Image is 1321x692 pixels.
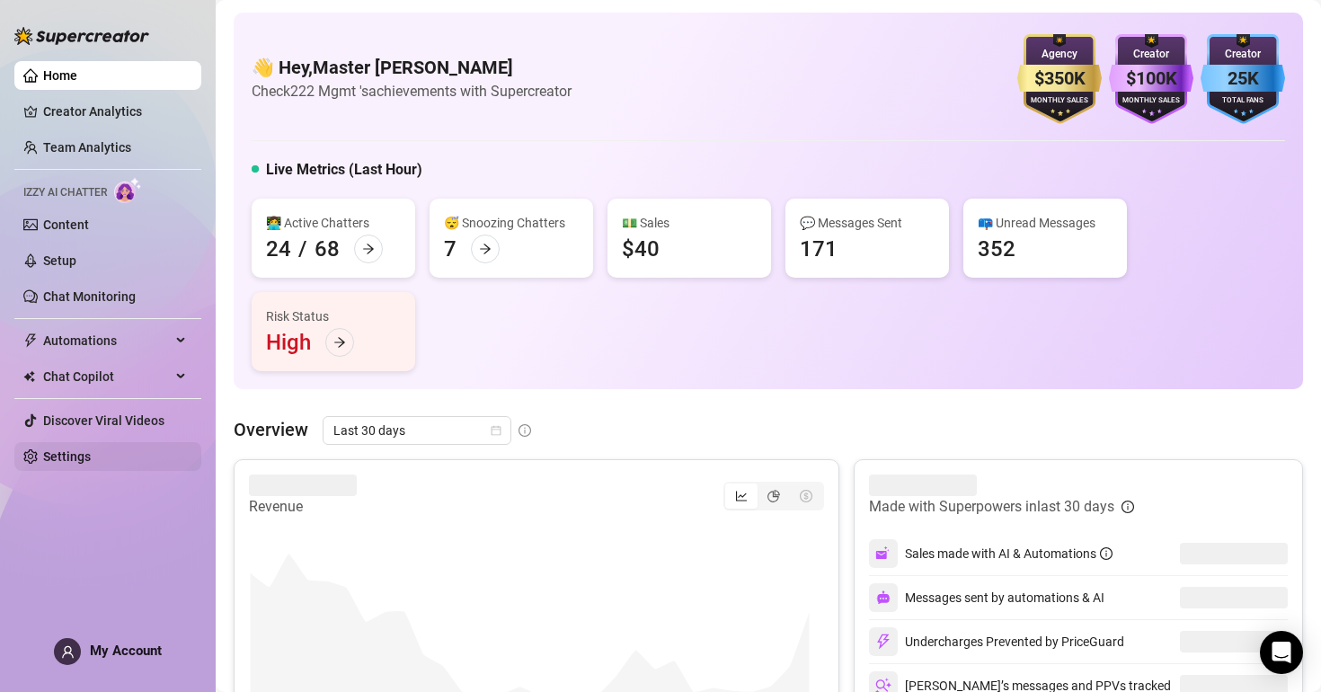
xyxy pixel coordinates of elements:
[43,97,187,126] a: Creator Analytics
[333,417,501,444] span: Last 30 days
[1201,65,1285,93] div: 25K
[252,80,572,102] article: Check 222 Mgmt 's achievements with Supercreator
[800,490,812,502] span: dollar-circle
[1109,65,1193,93] div: $100K
[43,140,131,155] a: Team Analytics
[333,336,346,349] span: arrow-right
[234,416,308,443] article: Overview
[43,68,77,83] a: Home
[869,583,1104,612] div: Messages sent by automations & AI
[978,235,1015,263] div: 352
[622,235,660,263] div: $40
[43,217,89,232] a: Content
[723,482,824,510] div: segmented control
[43,362,171,391] span: Chat Copilot
[249,496,357,518] article: Revenue
[23,370,35,383] img: Chat Copilot
[876,590,891,605] img: svg%3e
[1017,46,1102,63] div: Agency
[875,546,891,562] img: svg%3e
[23,333,38,348] span: thunderbolt
[519,424,531,437] span: info-circle
[61,645,75,659] span: user
[43,289,136,304] a: Chat Monitoring
[1017,34,1102,124] img: gold-badge-CigiZidd.svg
[14,27,149,45] img: logo-BBDzfeDw.svg
[1109,34,1193,124] img: purple-badge-B9DA21FR.svg
[869,496,1114,518] article: Made with Superpowers in last 30 days
[1109,95,1193,107] div: Monthly Sales
[266,213,401,233] div: 👩‍💻 Active Chatters
[1109,46,1193,63] div: Creator
[23,184,107,201] span: Izzy AI Chatter
[43,253,76,268] a: Setup
[444,235,457,263] div: 7
[90,643,162,659] span: My Account
[43,326,171,355] span: Automations
[1100,547,1113,560] span: info-circle
[622,213,757,233] div: 💵 Sales
[252,55,572,80] h4: 👋 Hey, Master [PERSON_NAME]
[978,213,1113,233] div: 📪 Unread Messages
[43,413,164,428] a: Discover Viral Videos
[800,235,838,263] div: 171
[1260,631,1303,674] div: Open Intercom Messenger
[1201,95,1285,107] div: Total Fans
[362,243,375,255] span: arrow-right
[800,213,935,233] div: 💬 Messages Sent
[114,177,142,203] img: AI Chatter
[315,235,340,263] div: 68
[1017,65,1102,93] div: $350K
[905,544,1113,563] div: Sales made with AI & Automations
[266,159,422,181] h5: Live Metrics (Last Hour)
[735,490,748,502] span: line-chart
[875,634,891,650] img: svg%3e
[266,235,291,263] div: 24
[1122,501,1134,513] span: info-circle
[1201,34,1285,124] img: blue-badge-DgoSNQY1.svg
[767,490,780,502] span: pie-chart
[43,449,91,464] a: Settings
[444,213,579,233] div: 😴 Snoozing Chatters
[266,306,401,326] div: Risk Status
[479,243,492,255] span: arrow-right
[491,425,501,436] span: calendar
[1201,46,1285,63] div: Creator
[869,627,1124,656] div: Undercharges Prevented by PriceGuard
[1017,95,1102,107] div: Monthly Sales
